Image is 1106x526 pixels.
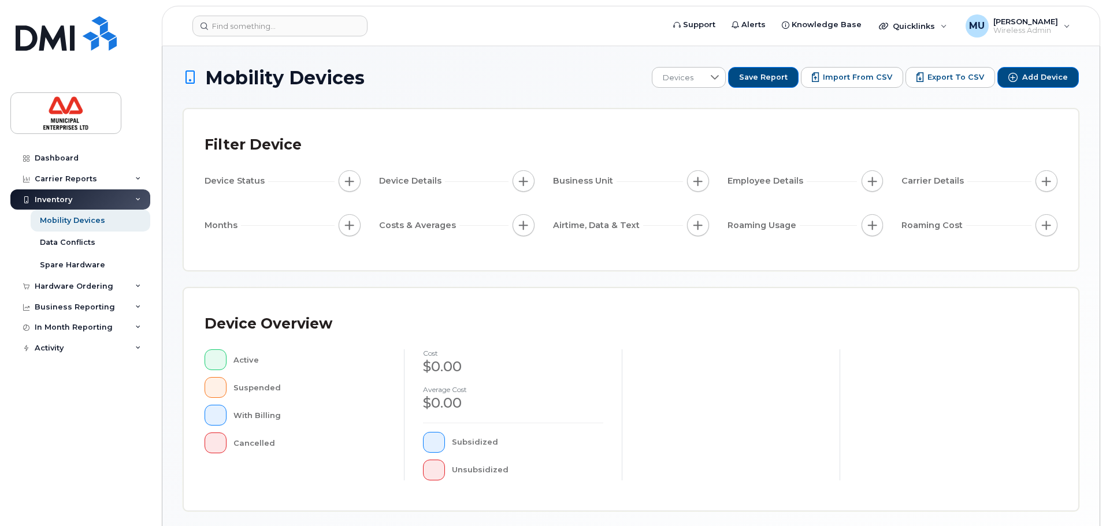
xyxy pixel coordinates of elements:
[423,357,603,376] div: $0.00
[728,67,799,88] button: Save Report
[652,68,704,88] span: Devices
[233,377,386,398] div: Suspended
[233,432,386,453] div: Cancelled
[379,219,459,232] span: Costs & Averages
[233,405,386,426] div: With Billing
[205,219,241,232] span: Months
[997,67,1079,88] button: Add Device
[205,130,302,160] div: Filter Device
[452,432,604,453] div: Subsidized
[553,175,617,187] span: Business Unit
[823,72,892,83] span: Import from CSV
[1022,72,1068,83] span: Add Device
[205,309,332,339] div: Device Overview
[423,393,603,413] div: $0.00
[423,386,603,393] h4: Average cost
[205,175,268,187] span: Device Status
[927,72,984,83] span: Export to CSV
[423,349,603,357] h4: cost
[205,68,365,88] span: Mobility Devices
[379,175,445,187] span: Device Details
[728,219,800,232] span: Roaming Usage
[452,460,604,480] div: Unsubsidized
[901,219,966,232] span: Roaming Cost
[728,175,807,187] span: Employee Details
[553,219,643,232] span: Airtime, Data & Text
[801,67,903,88] button: Import from CSV
[739,72,788,83] span: Save Report
[901,175,967,187] span: Carrier Details
[233,349,386,370] div: Active
[905,67,995,88] button: Export to CSV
